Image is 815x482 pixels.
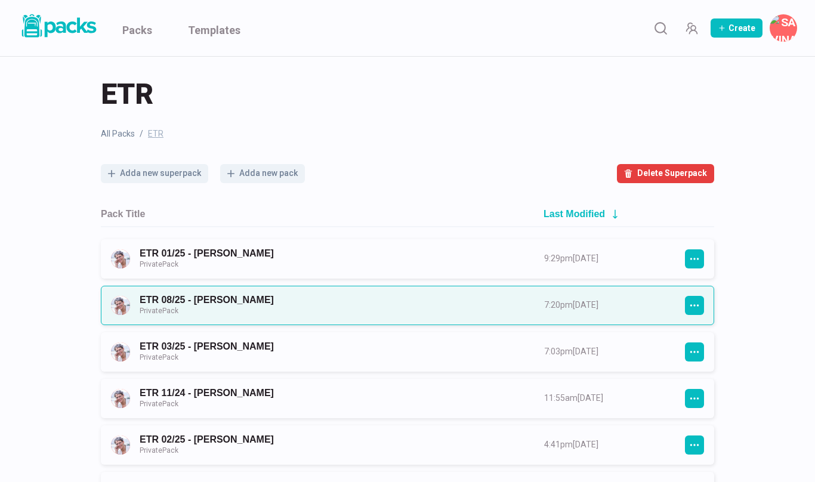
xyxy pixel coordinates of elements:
[101,208,145,220] h2: Pack Title
[101,164,208,183] button: Adda new superpack
[649,16,672,40] button: Search
[101,75,153,113] span: ETR
[148,128,163,140] span: ETR
[18,12,98,40] img: Packs logo
[101,128,135,140] a: All Packs
[617,164,714,183] button: Delete Superpack
[711,18,762,38] button: Create Pack
[18,12,98,44] a: Packs logo
[101,128,714,140] nav: breadcrumb
[220,164,305,183] button: Adda new pack
[140,128,143,140] span: /
[544,208,605,220] h2: Last Modified
[770,14,797,42] button: Savina Tilmann
[680,16,703,40] button: Manage Team Invites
